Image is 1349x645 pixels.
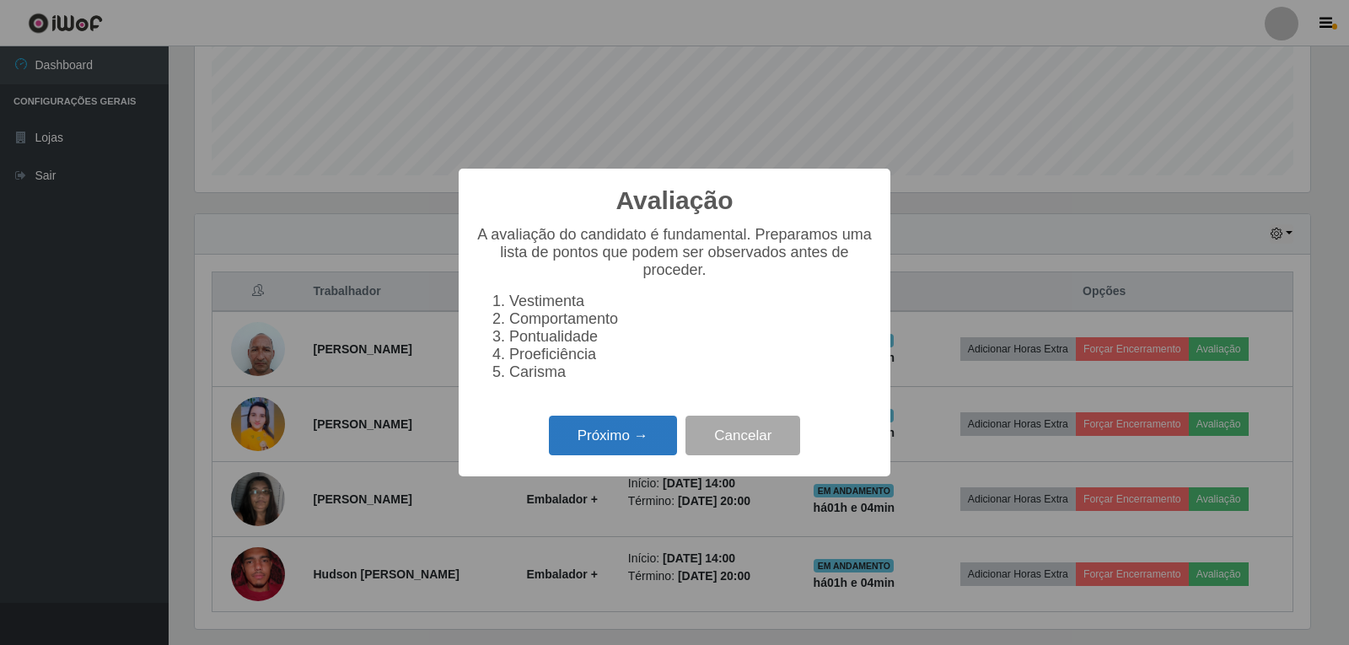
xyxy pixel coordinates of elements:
[509,293,873,310] li: Vestimenta
[476,226,873,279] p: A avaliação do candidato é fundamental. Preparamos uma lista de pontos que podem ser observados a...
[549,416,677,455] button: Próximo →
[685,416,800,455] button: Cancelar
[616,185,734,216] h2: Avaliação
[509,346,873,363] li: Proeficiência
[509,310,873,328] li: Comportamento
[509,328,873,346] li: Pontualidade
[509,363,873,381] li: Carisma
